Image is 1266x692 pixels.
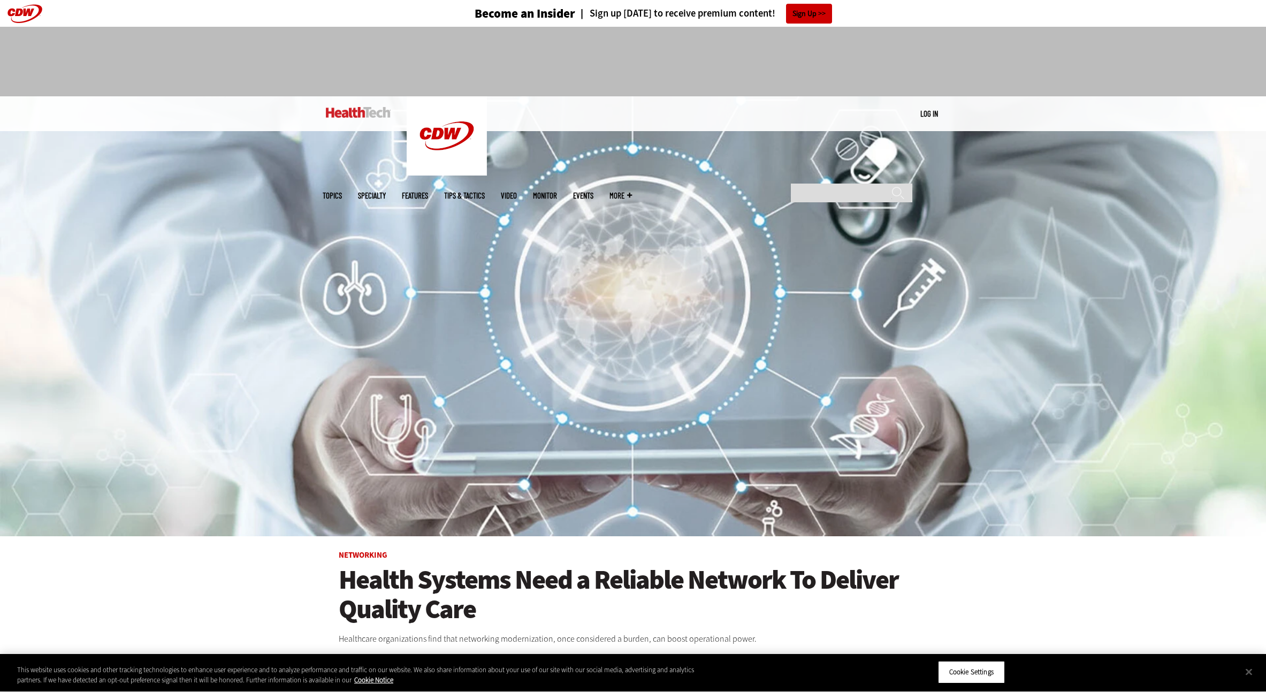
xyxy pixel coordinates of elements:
iframe: advertisement [438,37,828,86]
a: Video [501,192,517,200]
a: Log in [920,109,938,118]
img: Home [407,96,487,176]
a: Sign Up [786,4,832,24]
span: More [609,192,632,200]
img: Home [326,107,391,118]
a: MonITor [533,192,557,200]
a: Tips & Tactics [444,192,485,200]
a: More information about your privacy [354,676,393,685]
a: CDW [407,167,487,178]
h3: Become an Insider [475,7,575,20]
div: User menu [920,108,938,119]
p: Healthcare organizations find that networking modernization, once considered a burden, can boost ... [339,632,927,646]
a: Features [402,192,428,200]
button: Close [1237,660,1261,683]
a: Networking [339,550,387,560]
a: Become an Insider [434,7,575,20]
button: Cookie Settings [938,661,1005,683]
span: Specialty [358,192,386,200]
a: Health Systems Need a Reliable Network To Deliver Quality Care [339,565,927,624]
span: Topics [323,192,342,200]
a: Events [573,192,593,200]
a: Sign up [DATE] to receive premium content! [575,9,775,19]
div: This website uses cookies and other tracking technologies to enhance user experience and to analy... [17,665,696,686]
